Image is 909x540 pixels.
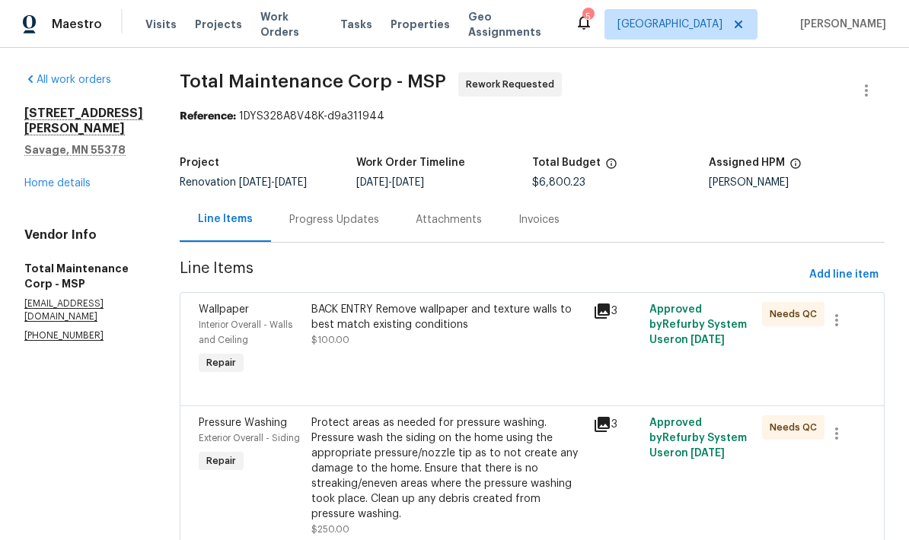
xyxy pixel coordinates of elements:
[356,177,424,188] span: -
[260,9,322,40] span: Work Orders
[468,9,557,40] span: Geo Assignments
[605,157,617,177] span: The total cost of line items that have been proposed by Opendoor. This sum includes line items th...
[593,415,640,434] div: 3
[691,335,725,345] span: [DATE]
[311,525,349,534] span: $250.00
[518,212,560,227] div: Invoices
[180,261,803,289] span: Line Items
[391,17,450,32] span: Properties
[789,157,802,177] span: The hpm assigned to this work order.
[199,320,292,345] span: Interior Overall - Walls and Ceiling
[770,307,823,322] span: Needs QC
[416,212,482,227] div: Attachments
[180,157,219,168] h5: Project
[199,434,300,443] span: Exterior Overall - Siding
[803,261,885,289] button: Add line item
[145,17,177,32] span: Visits
[532,177,585,188] span: $6,800.23
[198,211,253,227] div: Line Items
[311,302,584,332] div: BACK ENTRY Remove wallpaper and texture walls to best match existing conditions
[582,9,593,24] div: 5
[239,177,307,188] span: -
[311,335,349,345] span: $100.00
[311,415,584,522] div: Protect areas as needed for pressure washing. Pressure wash the siding on the home using the appr...
[532,157,601,168] h5: Total Budget
[200,453,242,469] span: Repair
[392,177,424,188] span: [DATE]
[24,75,111,85] a: All work orders
[199,304,249,315] span: Wallpaper
[709,157,785,168] h5: Assigned HPM
[180,109,885,124] div: 1DYS328A8V48K-d9a311944
[180,111,236,122] b: Reference:
[649,304,747,345] span: Approved by Refurby System User on
[180,72,446,91] span: Total Maintenance Corp - MSP
[356,157,465,168] h5: Work Order Timeline
[691,448,725,459] span: [DATE]
[794,17,886,32] span: [PERSON_NAME]
[709,177,885,188] div: [PERSON_NAME]
[239,177,271,188] span: [DATE]
[340,19,372,30] span: Tasks
[24,227,143,243] h4: Vendor Info
[199,418,287,428] span: Pressure Washing
[24,178,91,189] a: Home details
[180,177,307,188] span: Renovation
[195,17,242,32] span: Projects
[649,418,747,459] span: Approved by Refurby System User on
[466,77,560,92] span: Rework Requested
[200,355,242,370] span: Repair
[275,177,307,188] span: [DATE]
[809,265,879,284] span: Add line item
[356,177,388,188] span: [DATE]
[24,261,143,291] h5: Total Maintenance Corp - MSP
[52,17,102,32] span: Maestro
[617,17,722,32] span: [GEOGRAPHIC_DATA]
[289,212,379,227] div: Progress Updates
[770,420,823,435] span: Needs QC
[593,302,640,320] div: 3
